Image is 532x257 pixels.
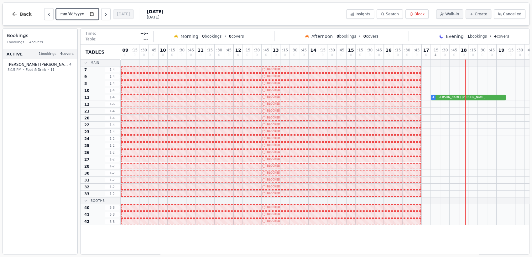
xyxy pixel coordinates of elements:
span: 14 [310,48,316,52]
span: [PERSON_NAME] [PERSON_NAME] [8,62,68,67]
span: 0 [162,54,164,57]
span: 32 [84,185,90,190]
span: 0 [359,54,361,57]
span: 23 [84,129,90,134]
span: 26 [84,150,90,155]
span: : 45 [414,48,420,52]
span: 0 [171,54,173,57]
span: 6 - 8 [105,219,120,224]
span: --:-- [140,31,148,36]
span: 1 - 2 [105,185,120,189]
span: : 30 [442,48,448,52]
span: bookings [202,34,222,39]
span: 16 [385,48,391,52]
span: Main [91,60,99,65]
span: 0 [229,34,231,39]
span: 1 - 4 [105,67,120,72]
span: : 45 [188,48,194,52]
span: --- [143,37,148,42]
span: : 30 [329,48,335,52]
button: Search [377,9,403,19]
span: 10 [84,88,90,93]
span: 09 [122,48,128,52]
span: 0 [425,54,427,57]
span: 0 [415,54,417,57]
span: 1 bookings [39,51,56,57]
span: 0 [397,54,399,57]
span: Food & Drink [26,67,46,72]
button: Block [405,9,429,19]
span: 0 [303,54,305,57]
span: 21 [84,109,90,114]
span: 1 - 2 [105,164,120,169]
span: 0 [363,34,366,39]
span: Walk-in [445,12,459,17]
span: 0 [336,34,339,39]
span: Insights [355,12,370,17]
span: 30 [84,171,90,176]
span: 0 [528,54,530,57]
button: Previous day [44,8,54,20]
span: 42 [84,219,90,224]
span: 0 [481,54,483,57]
span: : 45 [489,48,495,52]
span: bookings [336,34,356,39]
span: covers [363,34,378,39]
span: 1 - 4 [105,109,120,113]
span: 0 [368,54,370,57]
span: 11 [84,95,90,100]
span: 4 covers [60,51,74,57]
button: Back [7,7,37,22]
span: : 30 [254,48,260,52]
button: Create [466,9,491,19]
span: Time: [86,31,96,36]
span: 4 [494,34,497,39]
span: : 15 [470,48,476,52]
span: 0 [509,54,511,57]
span: : 15 [169,48,175,52]
span: 4 [434,54,436,57]
span: 12 [235,48,241,52]
span: 15 [348,48,354,52]
span: 0 [124,54,126,57]
span: : 45 [226,48,232,52]
span: 0 [350,54,352,57]
h3: Bookings [7,32,74,39]
span: covers [494,34,509,39]
span: : 30 [291,48,297,52]
span: 0 [293,54,295,57]
span: 1 - 4 [105,81,120,86]
span: bookings [467,34,487,39]
span: 0 [180,54,182,57]
span: 0 [200,54,201,57]
span: : 30 [179,48,185,52]
span: 5:15 PM [8,67,21,72]
span: 0 [133,54,135,57]
span: 22 [84,123,90,128]
span: 13 [273,48,279,52]
span: Tables [86,49,105,55]
span: 11 [197,48,203,52]
span: : 15 [244,48,250,52]
button: Walk-in [436,9,463,19]
span: 6 - 8 [105,212,120,217]
span: 1 - 2 [105,178,120,182]
span: 0 [284,54,286,57]
span: Block [415,12,425,17]
span: 24 [84,136,90,141]
span: : 30 [216,48,222,52]
span: • [23,67,24,72]
span: • [47,67,49,72]
span: 4 [432,95,434,100]
span: : 15 [207,48,213,52]
span: : 15 [357,48,363,52]
span: : 30 [141,48,147,52]
span: : 45 [263,48,269,52]
button: [PERSON_NAME] [PERSON_NAME]45:15 PM•Food & Drink•11 [4,60,76,75]
span: Create [475,12,487,17]
span: 1 - 4 [105,95,120,100]
span: : 15 [132,48,138,52]
span: : 15 [395,48,401,52]
span: : 45 [150,48,156,52]
span: Back [20,12,32,16]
